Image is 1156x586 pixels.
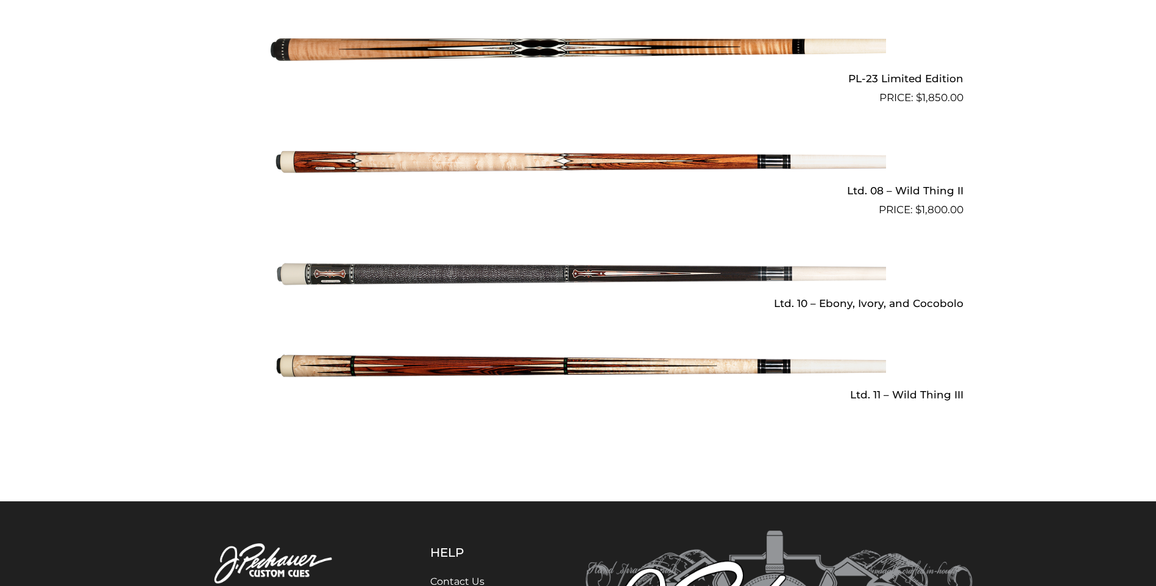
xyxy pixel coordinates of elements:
a: Ltd. 08 – Wild Thing II $1,800.00 [193,111,963,218]
span: $ [915,203,921,216]
img: Ltd. 08 - Wild Thing II [271,111,886,213]
bdi: 1,800.00 [915,203,963,216]
a: Ltd. 10 – Ebony, Ivory, and Cocobolo [193,223,963,314]
h2: PL-23 Limited Edition [193,68,963,90]
img: Ltd. 11 - Wild Thing III [271,315,886,417]
img: Ltd. 10 - Ebony, Ivory, and Cocobolo [271,223,886,325]
a: Ltd. 11 – Wild Thing III [193,315,963,406]
bdi: 1,850.00 [916,91,963,104]
h2: Ltd. 11 – Wild Thing III [193,384,963,406]
span: $ [916,91,922,104]
h2: Ltd. 08 – Wild Thing II [193,180,963,202]
h5: Help [430,545,525,560]
h2: Ltd. 10 – Ebony, Ivory, and Cocobolo [193,292,963,314]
